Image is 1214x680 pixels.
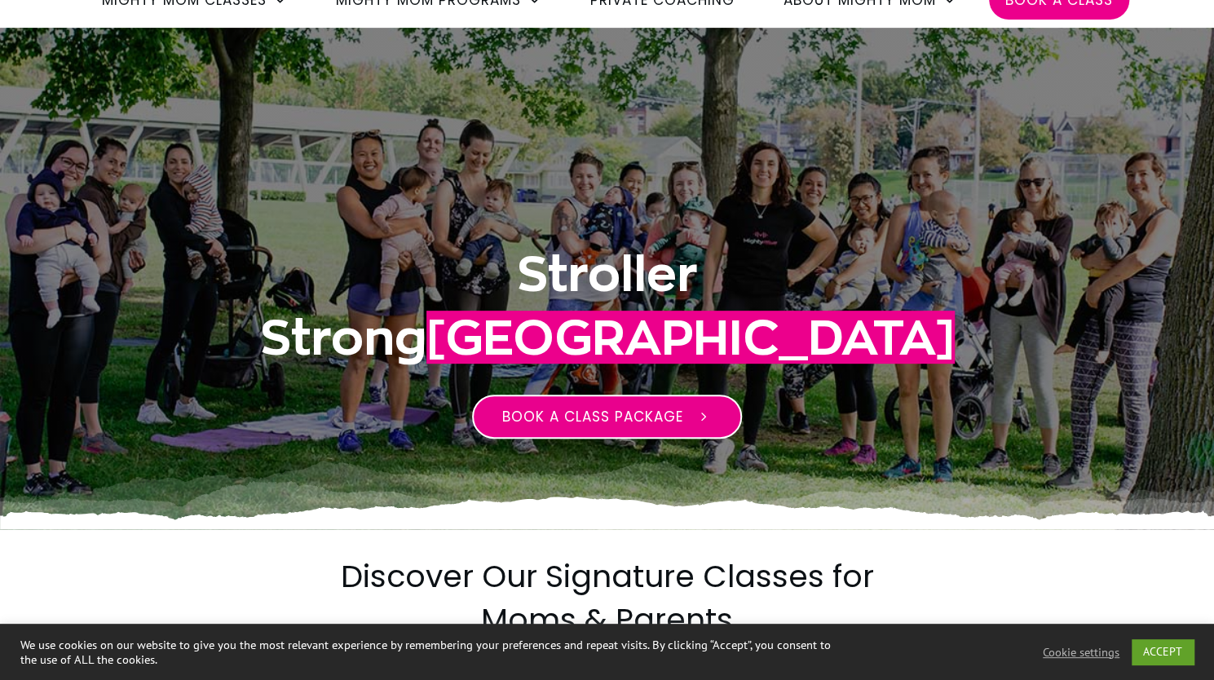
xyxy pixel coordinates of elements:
[20,638,841,667] div: We use cookies on our website to give you the most relevant experience by remembering your prefer...
[168,242,1047,369] h1: Stroller Strong
[502,407,683,426] span: Book a class package
[426,311,955,364] span: [GEOGRAPHIC_DATA]
[1132,639,1194,665] a: ACCEPT
[1043,645,1119,660] a: Cookie settings
[302,554,913,660] h2: Discover Our Signature Classes for Moms & Parents
[472,395,742,439] a: Book a class package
